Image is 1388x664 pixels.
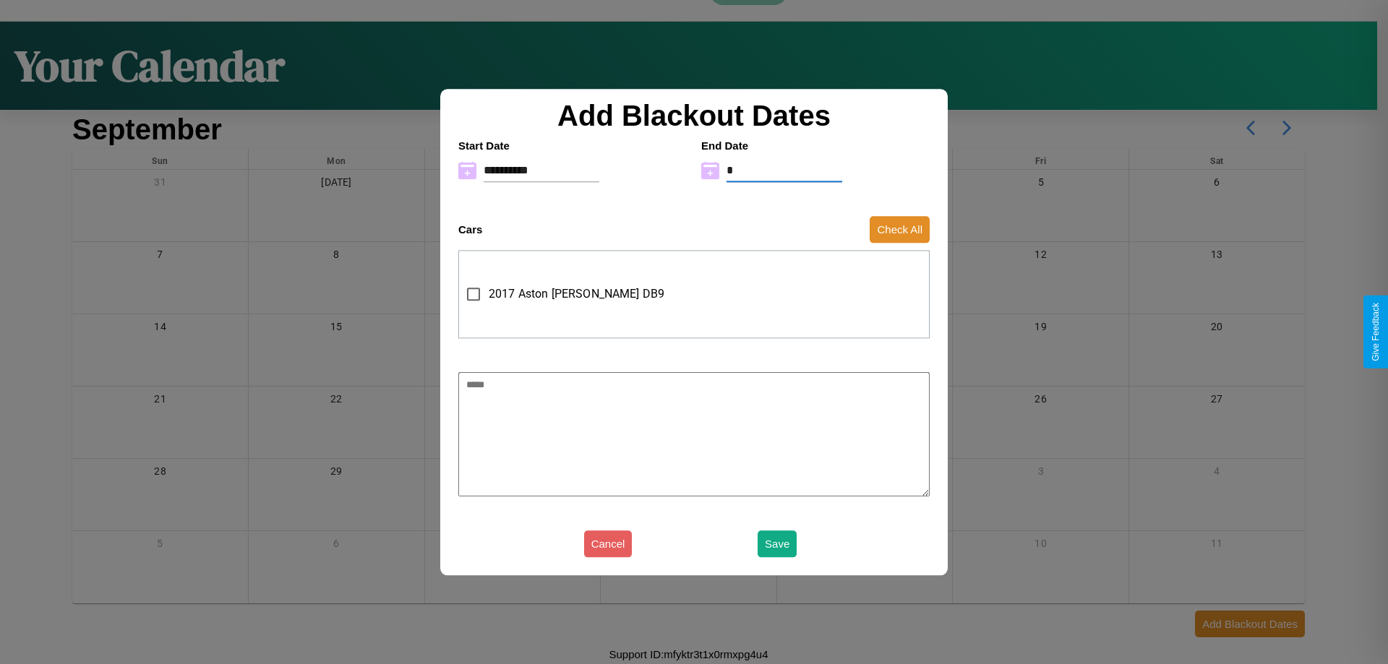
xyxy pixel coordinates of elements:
h4: Cars [458,223,482,236]
h2: Add Blackout Dates [451,100,937,132]
h4: End Date [701,139,930,152]
h4: Start Date [458,139,687,152]
div: Give Feedback [1371,303,1381,361]
button: Check All [870,216,930,243]
span: 2017 Aston [PERSON_NAME] DB9 [489,285,664,303]
button: Save [758,530,797,557]
button: Cancel [584,530,633,557]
